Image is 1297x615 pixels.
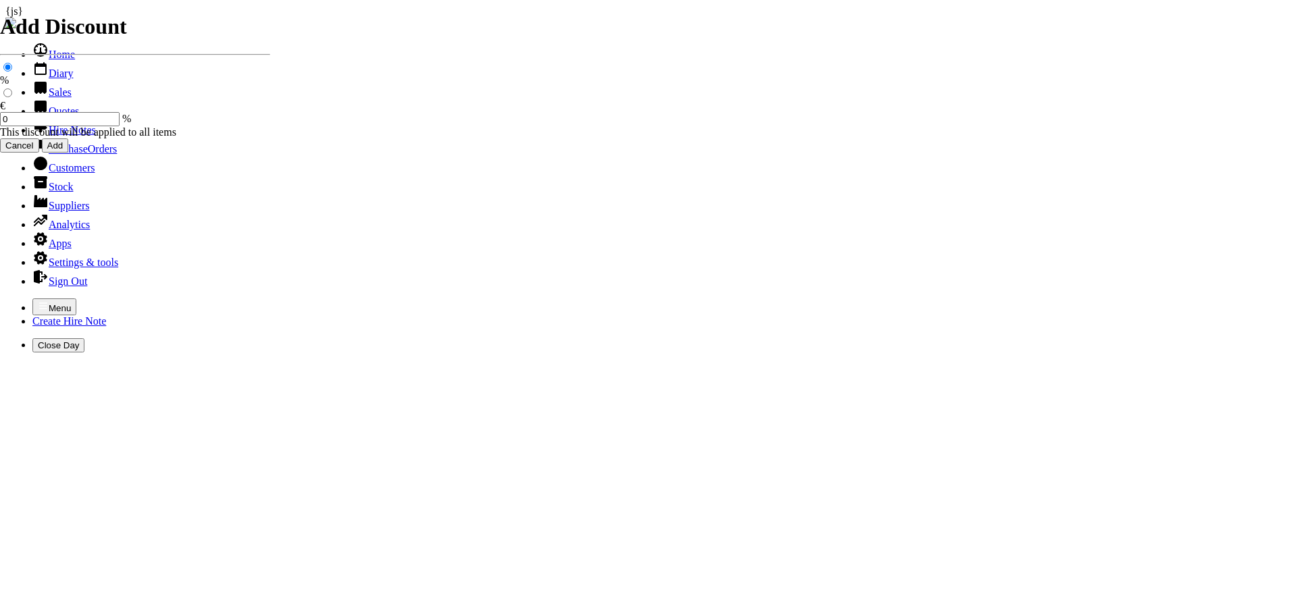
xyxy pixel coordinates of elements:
[32,181,73,192] a: Stock
[32,257,118,268] a: Settings & tools
[32,219,90,230] a: Analytics
[122,113,131,124] span: %
[32,117,1292,136] li: Hire Notes
[3,88,12,97] input: €
[32,338,84,352] button: Close Day
[32,200,89,211] a: Suppliers
[32,315,106,327] a: Create Hire Note
[32,162,95,173] a: Customers
[3,63,12,72] input: %
[32,80,1292,99] li: Sales
[32,275,87,287] a: Sign Out
[32,298,76,315] button: Menu
[32,174,1292,193] li: Stock
[32,193,1292,212] li: Suppliers
[42,138,69,153] input: Add
[5,5,1292,18] div: js
[32,238,72,249] a: Apps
